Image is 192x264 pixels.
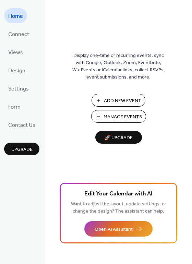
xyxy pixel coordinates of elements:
[4,45,27,59] a: Views
[4,81,33,96] a: Settings
[8,65,25,76] span: Design
[4,117,39,132] a: Contact Us
[8,47,23,58] span: Views
[4,8,27,23] a: Home
[71,200,166,216] span: Want to adjust the layout, update settings, or change the design? The assistant can help.
[99,133,138,143] span: 🚀 Upgrade
[8,11,23,22] span: Home
[8,29,29,40] span: Connect
[72,52,165,81] span: Display one-time or recurring events, sync with Google, Outlook, Zoom, Eventbrite, Wix Events or ...
[104,113,142,121] span: Manage Events
[91,110,146,123] button: Manage Events
[84,189,153,199] span: Edit Your Calendar with AI
[95,131,142,144] button: 🚀 Upgrade
[4,63,29,77] a: Design
[11,146,33,153] span: Upgrade
[92,94,145,107] button: Add New Event
[4,99,25,114] a: Form
[4,26,33,41] a: Connect
[8,120,35,131] span: Contact Us
[84,221,153,237] button: Open AI Assistant
[8,102,21,112] span: Form
[95,226,133,233] span: Open AI Assistant
[4,143,39,155] button: Upgrade
[104,97,141,105] span: Add New Event
[8,84,29,94] span: Settings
